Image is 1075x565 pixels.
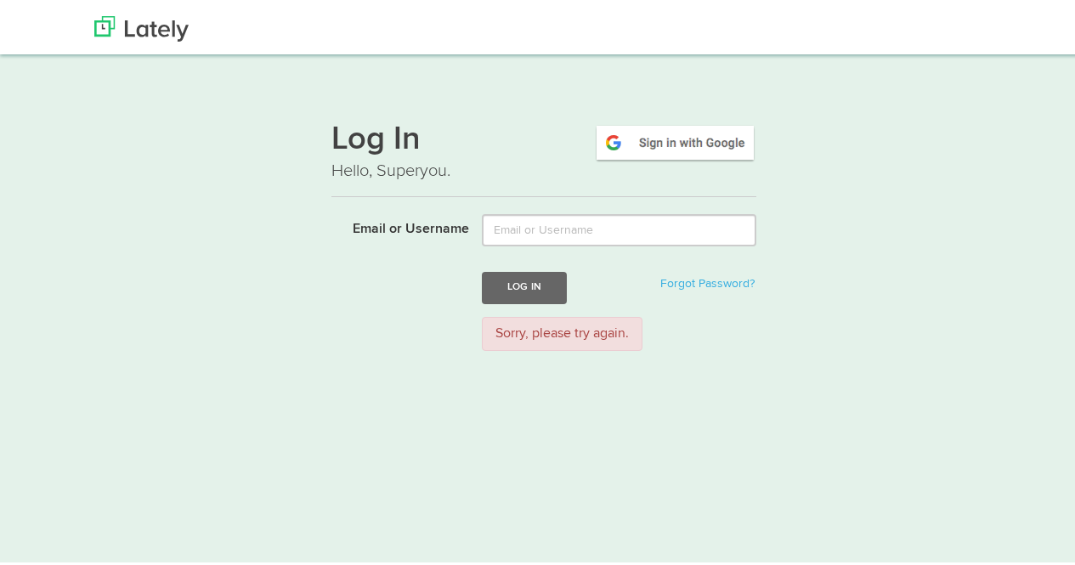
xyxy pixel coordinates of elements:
[660,274,755,286] a: Forgot Password?
[482,314,642,348] div: Sorry, please try again.
[319,211,469,236] label: Email or Username
[594,120,756,159] img: google-signin.png
[331,120,756,155] h1: Log In
[482,268,567,300] button: Log In
[331,155,756,180] p: Hello, Superyou.
[482,211,756,243] input: Email or Username
[94,13,189,38] img: Lately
